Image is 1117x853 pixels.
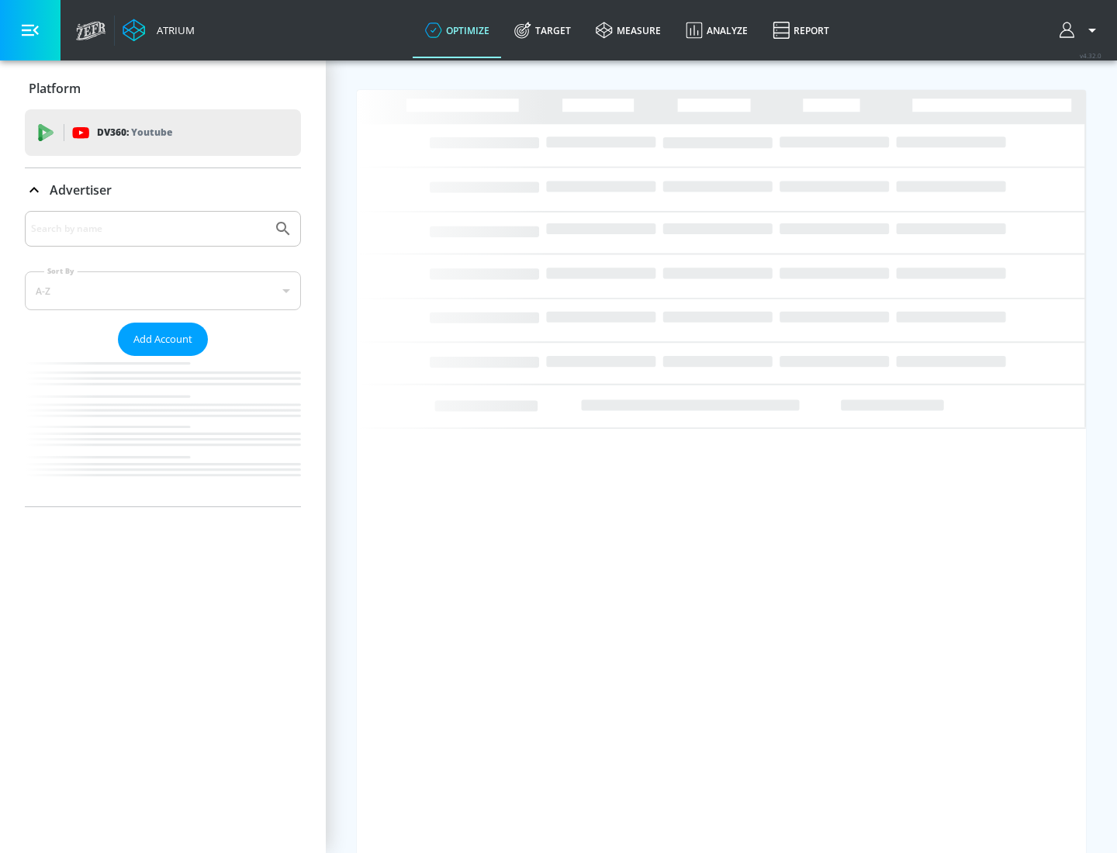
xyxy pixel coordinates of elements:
a: measure [583,2,673,58]
label: Sort By [44,266,78,276]
a: Atrium [123,19,195,42]
div: Atrium [150,23,195,37]
div: Platform [25,67,301,110]
nav: list of Advertiser [25,356,301,506]
p: Advertiser [50,181,112,199]
a: Analyze [673,2,760,58]
div: Advertiser [25,211,301,506]
input: Search by name [31,219,266,239]
a: Report [760,2,842,58]
p: Youtube [131,124,172,140]
p: DV360: [97,124,172,141]
button: Add Account [118,323,208,356]
p: Platform [29,80,81,97]
div: A-Z [25,271,301,310]
span: Add Account [133,330,192,348]
div: DV360: Youtube [25,109,301,156]
a: Target [502,2,583,58]
div: Advertiser [25,168,301,212]
span: v 4.32.0 [1080,51,1101,60]
a: optimize [413,2,502,58]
